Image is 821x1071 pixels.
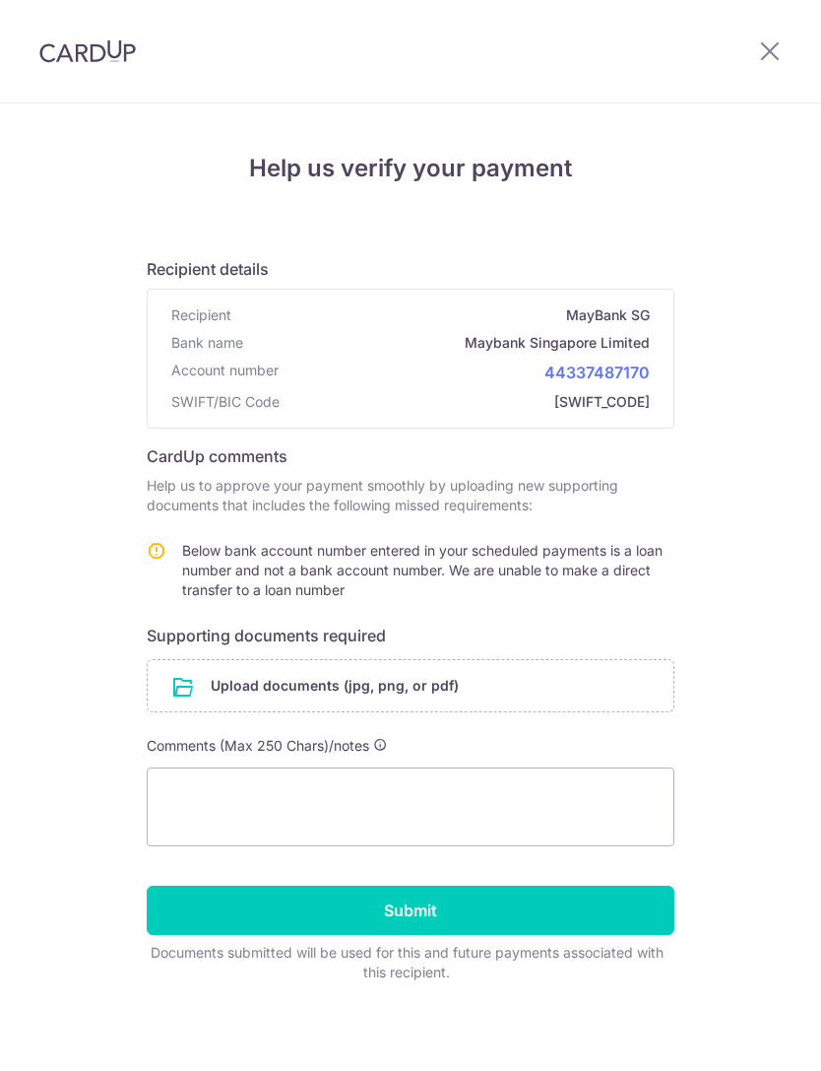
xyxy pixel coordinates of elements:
[147,151,674,186] h4: Help us verify your payment
[147,476,674,515] p: Help us to approve your payment smoothly by uploading new supporting documents that includes the ...
[147,943,666,982] div: Documents submitted will be used for this and future payments associated with this recipient.
[147,624,674,647] h6: Supporting documents required
[171,392,280,412] span: SWIFT/BIC Code
[239,305,650,325] span: MayBank SG
[39,39,136,63] img: CardUp
[147,886,674,935] input: Submit
[147,444,674,468] h6: CardUp comments
[544,363,650,382] a: 44337487170
[171,333,243,353] span: Bank name
[147,737,369,754] span: Comments (Max 250 Chars)/notes
[147,257,674,281] h6: Recipient details
[171,305,231,325] span: Recipient
[147,659,674,712] div: Upload documents (jpg, png, or pdf)
[251,333,650,353] span: Maybank Singapore Limited
[287,392,650,412] span: [SWIFT_CODE]
[182,542,663,598] span: Below bank account number entered in your scheduled payments is a loan number and not a bank acco...
[171,361,279,384] span: Account number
